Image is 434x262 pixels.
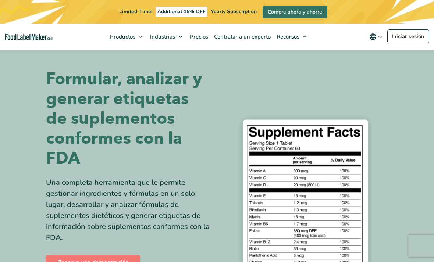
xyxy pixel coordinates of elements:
a: Compre ahora y ahorre [263,6,327,18]
span: Recursos [274,33,300,40]
span: Additional 15% OFF [156,7,207,17]
a: Productos [106,24,146,50]
span: Limited Time! [119,8,152,15]
a: Recursos [273,24,310,50]
div: Una completa herramienta que le permite gestionar ingredientes y fórmulas en un solo lugar, desar... [46,177,211,243]
span: Productos [108,33,136,40]
span: Precios [188,33,209,40]
span: Industrias [148,33,176,40]
a: Industrias [146,24,186,50]
span: Yearly Subscription [211,8,257,15]
a: Contratar a un experto [210,24,273,50]
a: Iniciar sesión [387,29,429,43]
h1: Formular, analizar y generar etiquetas de suplementos conformes con la FDA [46,69,211,168]
span: Contratar a un experto [212,33,271,40]
a: Precios [186,24,210,50]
